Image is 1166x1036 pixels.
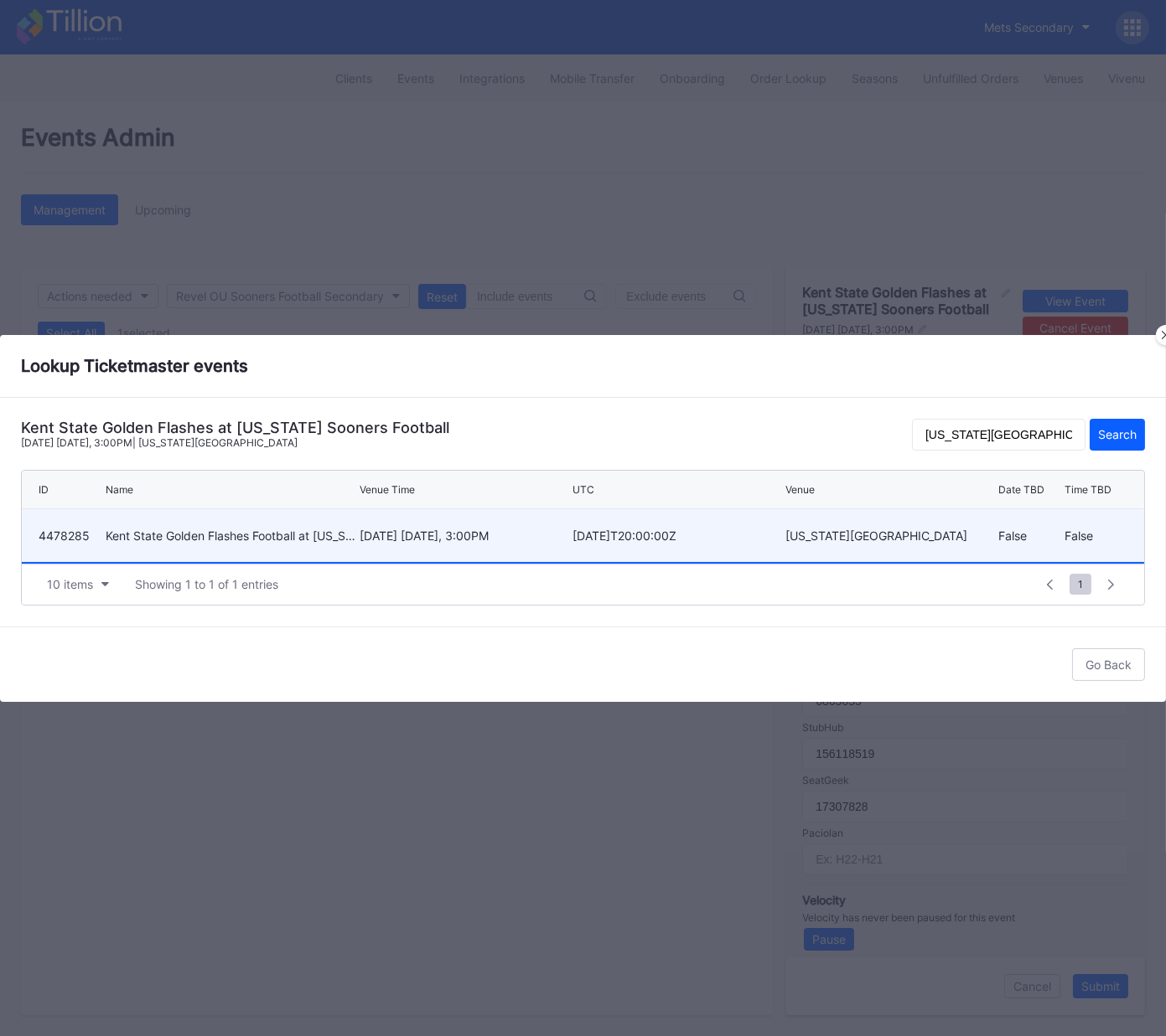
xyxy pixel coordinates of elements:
[1086,657,1132,672] div: Go Back
[1072,648,1145,681] button: Go Back
[1098,427,1137,441] div: Search
[998,509,1061,562] div: False
[785,528,994,543] div: [US_STATE][GEOGRAPHIC_DATA]
[47,577,93,591] div: 10 items
[1070,574,1091,595] span: 1
[21,419,449,436] div: Kent State Golden Flashes at [US_STATE] Sooners Football
[39,573,118,595] button: 10 items
[106,483,133,496] div: Name
[39,528,101,543] div: 4478285
[135,577,278,591] div: Showing 1 to 1 of 1 entries
[785,483,815,496] div: Venue
[912,419,1086,451] input: Search term
[1090,419,1145,451] button: Search
[573,528,781,543] div: [DATE]T20:00:00Z
[21,436,449,449] div: [DATE] [DATE], 3:00PM | [US_STATE][GEOGRAPHIC_DATA]
[573,483,594,496] div: UTC
[39,483,49,496] div: ID
[360,483,415,496] div: Venue Time
[998,483,1044,496] div: Date TBD
[1065,483,1112,496] div: Time TBD
[1065,509,1127,562] div: False
[360,528,568,543] div: [DATE] [DATE], 3:00PM
[106,528,356,543] div: Kent State Golden Flashes Football at [US_STATE] Sooners Football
